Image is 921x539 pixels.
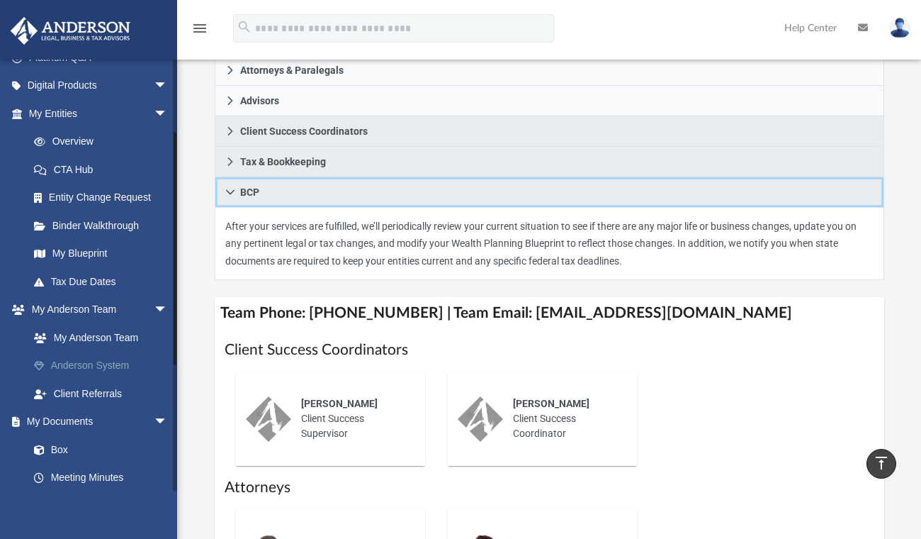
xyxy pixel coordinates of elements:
[20,240,182,268] a: My Blueprint
[873,455,890,472] i: vertical_align_top
[20,379,189,408] a: Client Referrals
[237,19,252,35] i: search
[10,296,189,324] a: My Anderson Teamarrow_drop_down
[215,297,884,329] h4: Team Phone: [PHONE_NUMBER] | Team Email: [EMAIL_ADDRESS][DOMAIN_NAME]
[215,55,884,86] a: Attorneys & Paralegals
[215,208,884,281] div: BCP
[215,147,884,177] a: Tax & Bookkeeping
[215,116,884,147] a: Client Success Coordinators
[154,408,182,437] span: arrow_drop_down
[10,99,189,128] a: My Entitiesarrow_drop_down
[20,211,189,240] a: Binder Walkthrough
[458,396,503,442] img: thumbnail
[240,96,279,106] span: Advisors
[301,398,378,409] span: [PERSON_NAME]
[20,352,189,380] a: Anderson System
[240,126,368,136] span: Client Success Coordinators
[154,72,182,101] span: arrow_drop_down
[6,17,135,45] img: Anderson Advisors Platinum Portal
[225,218,874,270] p: After your services are fulfilled, we’ll periodically review your current situation to see if the...
[215,177,884,208] a: BCP
[291,387,415,451] div: Client Success Supervisor
[154,296,182,325] span: arrow_drop_down
[240,187,259,197] span: BCP
[240,65,344,75] span: Attorneys & Paralegals
[10,408,182,436] a: My Documentsarrow_drop_down
[10,72,189,100] a: Digital Productsarrow_drop_down
[246,396,291,442] img: thumbnail
[20,155,189,184] a: CTA Hub
[20,267,189,296] a: Tax Due Dates
[503,387,627,451] div: Client Success Coordinator
[866,449,896,479] a: vertical_align_top
[191,20,208,37] i: menu
[225,340,874,360] h1: Client Success Coordinators
[20,464,182,492] a: Meeting Minutes
[215,86,884,116] a: Advisors
[20,128,189,156] a: Overview
[225,477,874,498] h1: Attorneys
[513,398,589,409] span: [PERSON_NAME]
[240,157,326,167] span: Tax & Bookkeeping
[20,184,189,212] a: Entity Change Request
[20,323,182,352] a: My Anderson Team
[889,18,910,38] img: User Pic
[154,99,182,128] span: arrow_drop_down
[191,27,208,37] a: menu
[20,435,175,464] a: Box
